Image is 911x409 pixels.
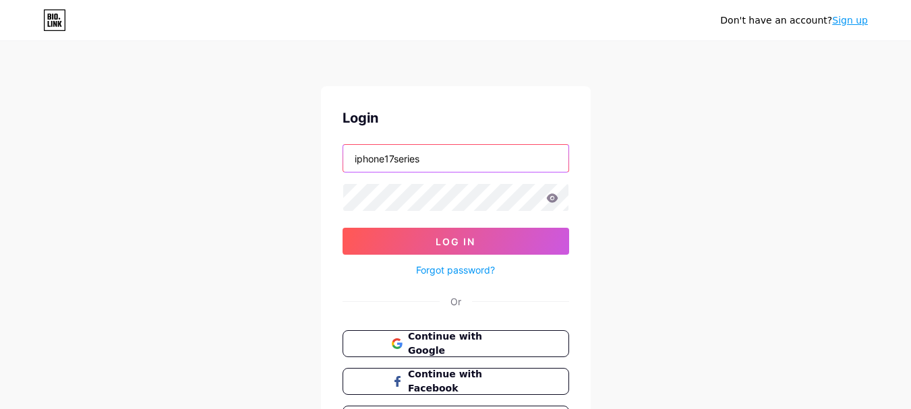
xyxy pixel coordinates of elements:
[408,329,519,358] span: Continue with Google
[343,368,569,395] button: Continue with Facebook
[436,236,475,247] span: Log In
[720,13,868,28] div: Don't have an account?
[343,228,569,255] button: Log In
[416,263,495,277] a: Forgot password?
[343,108,569,128] div: Login
[408,367,519,396] span: Continue with Facebook
[343,145,568,172] input: Username
[343,330,569,357] button: Continue with Google
[450,294,461,309] div: Or
[832,15,868,26] a: Sign up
